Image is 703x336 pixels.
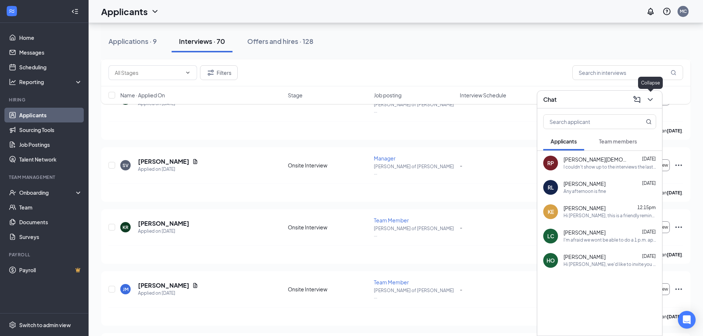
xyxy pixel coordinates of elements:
[678,311,696,329] div: Open Intercom Messenger
[374,279,409,285] span: Team Member
[642,229,656,235] span: [DATE]
[138,281,189,290] h5: [PERSON_NAME]
[138,157,189,166] h5: [PERSON_NAME]
[123,224,128,231] div: KR
[374,217,409,224] span: Team Member
[667,128,682,134] b: [DATE]
[19,78,83,86] div: Reporting
[564,213,656,219] div: Hi [PERSON_NAME], this is a friendly reminder. Your meeting with [PERSON_NAME] for Team Member at...
[564,205,606,212] span: [PERSON_NAME]
[101,5,148,18] h1: Applicants
[138,219,189,228] h5: [PERSON_NAME]
[19,321,71,329] div: Switch to admin view
[642,254,656,259] span: [DATE]
[547,232,554,240] div: LC
[108,37,157,46] div: Applications · 9
[564,156,630,163] span: [PERSON_NAME][DEMOGRAPHIC_DATA]
[646,7,655,16] svg: Notifications
[544,115,631,129] input: Search applicant
[19,215,82,229] a: Documents
[151,7,159,16] svg: ChevronDown
[9,78,16,86] svg: Analysis
[19,152,82,167] a: Talent Network
[547,159,554,167] div: RP
[138,228,189,235] div: Applied on [DATE]
[674,161,683,170] svg: Ellipses
[667,314,682,319] b: [DATE]
[642,181,656,186] span: [DATE]
[674,285,683,294] svg: Ellipses
[551,138,577,145] span: Applicants
[9,321,16,329] svg: Settings
[123,286,128,292] div: JM
[671,70,676,76] svg: MagnifyingGlass
[19,189,76,196] div: Onboarding
[19,108,82,122] a: Applicants
[123,162,128,169] div: SV
[138,290,198,297] div: Applied on [DATE]
[288,91,303,99] span: Stage
[9,174,81,180] div: Team Management
[599,138,637,145] span: Team members
[179,37,225,46] div: Interviews · 70
[19,30,82,45] a: Home
[564,180,606,188] span: [PERSON_NAME]
[192,159,198,164] svg: Document
[667,190,682,195] b: [DATE]
[9,252,81,258] div: Payroll
[572,65,683,80] input: Search in interviews
[192,283,198,288] svg: Document
[19,60,82,75] a: Scheduling
[564,237,656,243] div: I'm afraid we wont be able to do a 1 p.m. appointment
[288,162,369,169] div: Onsite Interview
[460,224,462,231] span: -
[374,155,396,162] span: Manager
[206,68,215,77] svg: Filter
[646,95,655,104] svg: ChevronDown
[19,263,82,277] a: PayrollCrown
[120,91,165,99] span: Name · Applied On
[19,45,82,60] a: Messages
[667,252,682,257] b: [DATE]
[19,200,82,215] a: Team
[200,65,238,80] button: Filter Filters
[71,8,79,15] svg: Collapse
[115,69,182,77] input: All Stages
[185,70,191,76] svg: ChevronDown
[247,37,313,46] div: Offers and hires · 128
[138,166,198,173] div: Applied on [DATE]
[288,224,369,231] div: Onsite Interview
[631,94,643,105] button: ComposeMessage
[460,91,506,99] span: Interview Schedule
[548,208,554,215] div: KE
[638,77,663,89] div: Collapse
[374,163,455,176] p: [PERSON_NAME] of [PERSON_NAME] ...
[19,229,82,244] a: Surveys
[637,205,656,211] span: 12:15pm
[374,225,455,238] p: [PERSON_NAME] of [PERSON_NAME] ...
[662,7,671,16] svg: QuestionInfo
[460,162,462,169] span: -
[543,96,556,104] h3: Chat
[9,97,81,103] div: Hiring
[374,91,402,99] span: Job posting
[548,184,554,191] div: RL
[564,261,656,268] div: Hi [PERSON_NAME], we'd like to invite you to a meeting with [PERSON_NAME] for Team Member at [PER...
[564,253,606,261] span: [PERSON_NAME]
[8,7,15,15] svg: WorkstreamLogo
[646,119,652,125] svg: MagnifyingGlass
[564,188,606,195] div: Any afternoon is fine
[674,223,683,232] svg: Ellipses
[564,164,656,170] div: I couldn't show up to the interviews the last time I applied because I didn't have my car atm but...
[564,229,606,236] span: [PERSON_NAME]
[374,287,455,300] p: [PERSON_NAME] of [PERSON_NAME] ...
[19,122,82,137] a: Sourcing Tools
[288,285,369,293] div: Onsite Interview
[633,95,641,104] svg: ComposeMessage
[642,156,656,162] span: [DATE]
[19,137,82,152] a: Job Postings
[547,257,555,264] div: HO
[644,94,656,105] button: ChevronDown
[9,189,16,196] svg: UserCheck
[680,8,687,14] div: MC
